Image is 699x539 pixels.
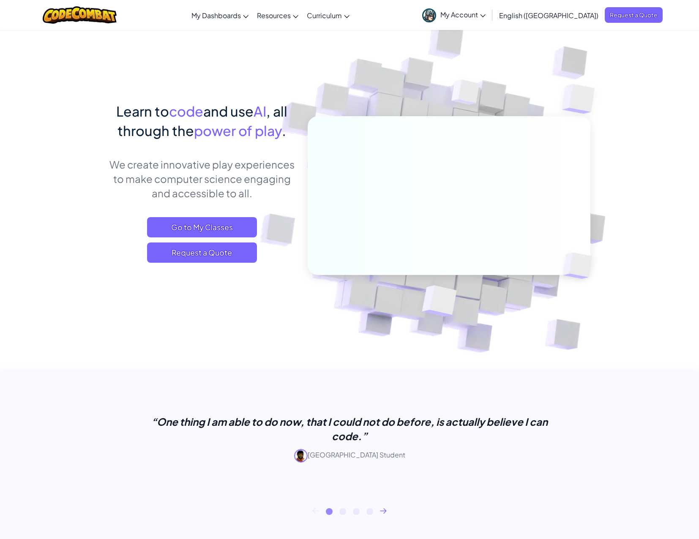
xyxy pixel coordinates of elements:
[282,122,286,139] span: .
[499,11,598,20] span: English ([GEOGRAPHIC_DATA])
[194,122,282,139] span: power of play
[422,8,436,22] img: avatar
[109,157,295,200] p: We create innovative play experiences to make computer science engaging and accessible to all.
[353,508,360,515] button: 3
[418,2,490,28] a: My Account
[169,103,203,120] span: code
[307,11,342,20] span: Curriculum
[116,103,169,120] span: Learn to
[253,4,303,27] a: Resources
[440,10,486,19] span: My Account
[495,4,603,27] a: English ([GEOGRAPHIC_DATA])
[43,6,117,24] img: CodeCombat logo
[257,11,291,20] span: Resources
[147,242,257,263] a: Request a Quote
[138,414,561,443] p: “One thing I am able to do now, that I could not do before, is actually believe I can code.”
[303,4,354,27] a: Curriculum
[187,4,253,27] a: My Dashboards
[366,508,373,515] button: 4
[191,11,241,20] span: My Dashboards
[294,449,308,463] img: avatar
[326,508,333,515] button: 1
[138,449,561,463] p: [GEOGRAPHIC_DATA] Student
[147,217,257,237] a: Go to My Classes
[549,235,612,297] img: Overlap cubes
[436,63,497,126] img: Overlap cubes
[339,508,346,515] button: 2
[401,267,477,338] img: Overlap cubes
[254,103,266,120] span: AI
[605,7,663,23] a: Request a Quote
[203,103,254,120] span: and use
[545,63,618,135] img: Overlap cubes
